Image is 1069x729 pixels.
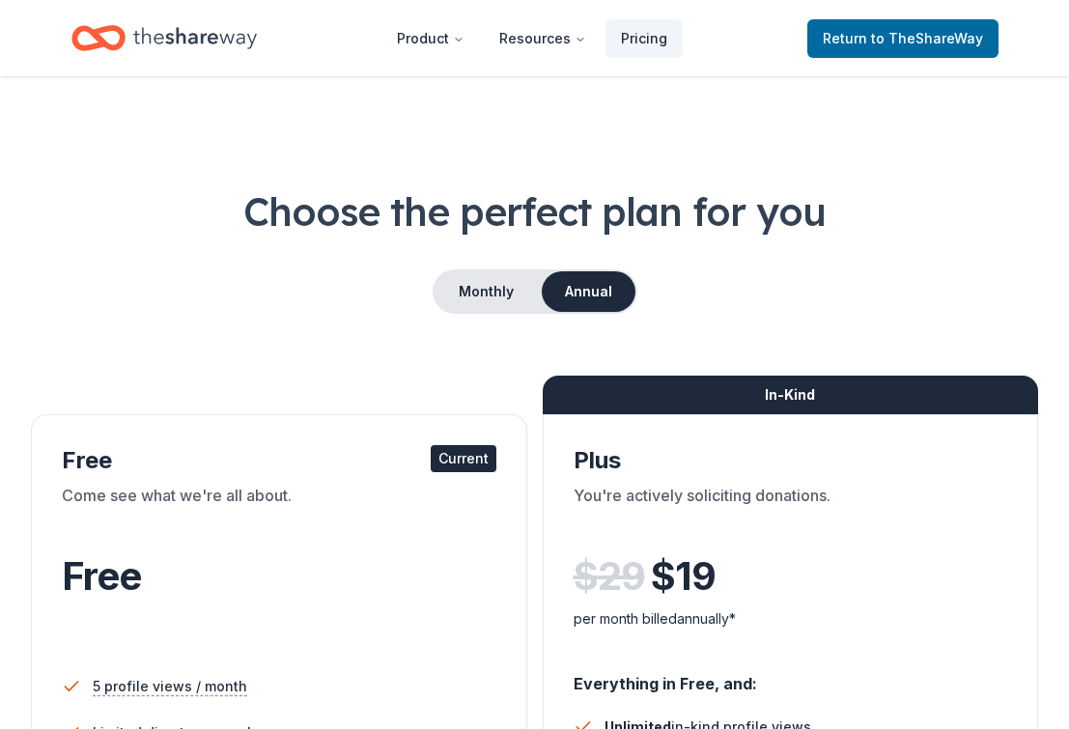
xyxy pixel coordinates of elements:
div: You're actively soliciting donations. [574,484,1008,538]
a: Home [71,15,257,61]
nav: Main [381,15,683,61]
span: 5 profile views / month [93,675,247,698]
div: Plus [574,445,1008,476]
h1: Choose the perfect plan for you [31,184,1038,238]
div: Current [431,445,496,472]
div: per month billed annually* [574,607,1008,631]
button: Annual [542,271,635,312]
button: Product [381,19,480,58]
button: Monthly [435,271,538,312]
a: Returnto TheShareWay [807,19,999,58]
span: to TheShareWay [871,30,983,46]
div: Come see what we're all about. [62,484,496,538]
a: Pricing [605,19,683,58]
span: Free [62,552,141,600]
span: $ 19 [651,549,716,603]
span: Return [823,27,983,50]
div: Free [62,445,496,476]
div: In-Kind [543,376,1039,414]
button: Resources [484,19,602,58]
div: Everything in Free, and: [574,656,1008,696]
